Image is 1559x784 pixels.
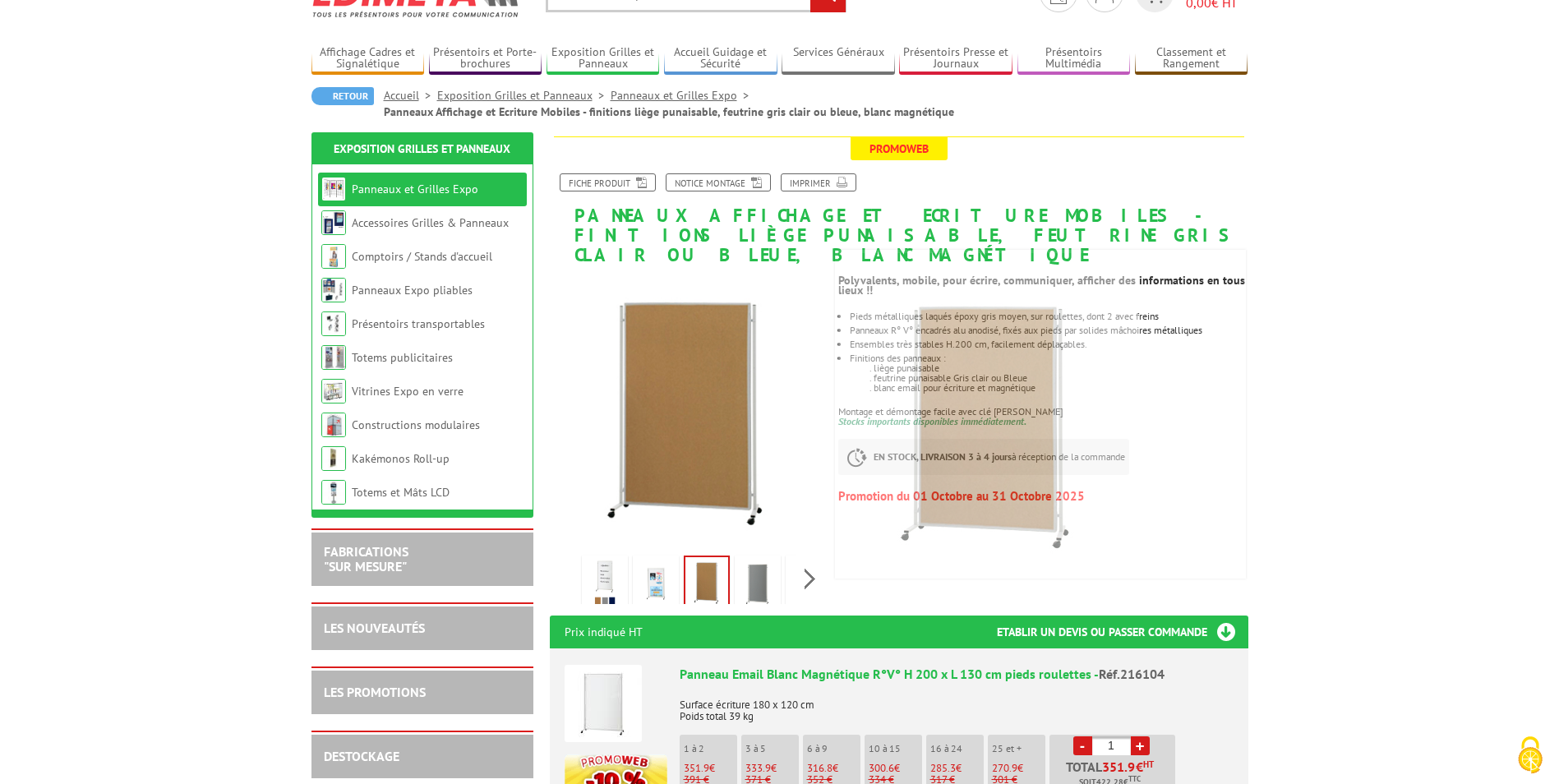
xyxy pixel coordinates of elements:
[352,485,450,500] a: Totems et Mâts LCD
[684,761,709,775] span: 351.9
[321,311,346,336] img: Présentoirs transportables
[802,565,818,593] span: Next
[680,665,1234,684] div: Panneau Email Blanc Magnétique R°V° H 200 x L 130 cm pieds roulettes -
[321,177,346,201] img: Panneaux et Grilles Expo
[352,451,450,466] a: Kakémonos Roll-up
[565,616,643,648] p: Prix indiqué HT
[547,45,660,72] a: Exposition Grilles et Panneaux
[1017,45,1131,72] a: Présentoirs Multimédia
[429,45,542,72] a: Présentoirs et Porte-brochures
[352,215,509,230] a: Accessoires Grilles & Panneaux
[807,761,833,775] span: 316.8
[321,480,346,505] img: Totems et Mâts LCD
[636,559,676,610] img: panneaux_affichage_ecriture_mobiles_216104_1.jpg
[352,182,478,196] a: Panneaux et Grilles Expo
[992,763,1045,774] p: €
[684,743,737,754] p: 1 à 2
[560,173,656,191] a: Fiche produit
[992,743,1045,754] p: 25 et +
[324,748,399,764] a: DESTOCKAGE
[550,274,827,551] img: panneau_liege_pieds_roulettes_216105.jpg
[334,141,510,156] a: Exposition Grilles et Panneaux
[782,45,895,72] a: Services Généraux
[1102,760,1136,773] span: 351.9
[585,559,625,610] img: panneaux_exposition_216104_1.jpg
[321,345,346,370] img: Totems publicitaires
[664,45,777,72] a: Accueil Guidage et Sécurité
[565,665,642,742] img: Panneau Email Blanc Magnétique R°V° H 200 x L 130 cm pieds roulettes
[352,350,453,365] a: Totems publicitaires
[321,446,346,471] img: Kakémonos Roll-up
[807,743,860,754] p: 6 à 9
[321,413,346,437] img: Constructions modulaires
[321,244,346,269] img: Comptoirs / Stands d'accueil
[311,87,374,105] a: Retour
[869,743,922,754] p: 10 à 15
[685,557,728,608] img: panneau_liege_pieds_roulettes_216105.jpg
[745,763,799,774] p: €
[838,275,1138,575] img: panneau_liege_pieds_roulettes_216105.jpg
[869,763,922,774] p: €
[324,543,408,574] a: FABRICATIONS"Sur Mesure"
[807,763,860,774] p: €
[738,559,777,610] img: panneau_feutrine_grise_pieds_roulettes_216106.jpg
[384,88,437,103] a: Accueil
[321,210,346,235] img: Accessoires Grilles & Panneaux
[930,743,984,754] p: 16 à 24
[352,316,485,331] a: Présentoirs transportables
[899,45,1012,72] a: Présentoirs Presse et Journaux
[321,278,346,302] img: Panneaux Expo pliables
[352,283,473,297] a: Panneaux Expo pliables
[1135,45,1248,72] a: Classement et Rangement
[789,559,828,610] img: panneau_feutrine_bleue_pieds_roulettes_216107.jpg
[666,173,771,191] a: Notice Montage
[1510,735,1551,776] img: Cookies (fenêtre modale)
[352,249,492,264] a: Comptoirs / Stands d'accueil
[745,743,799,754] p: 3 à 5
[324,620,425,636] a: LES NOUVEAUTÉS
[352,417,480,432] a: Constructions modulaires
[992,761,1017,775] span: 270.9
[869,761,894,775] span: 300.6
[745,761,771,775] span: 333.9
[384,104,954,120] li: Panneaux Affichage et Ecriture Mobiles - finitions liège punaisable, feutrine gris clair ou bleue...
[611,88,755,103] a: Panneaux et Grilles Expo
[311,45,425,72] a: Affichage Cadres et Signalétique
[321,379,346,404] img: Vitrines Expo en verre
[851,137,948,160] span: Promoweb
[680,688,1234,722] p: Surface écriture 180 x 120 cm Poids total 39 kg
[781,173,856,191] a: Imprimer
[352,384,464,399] a: Vitrines Expo en verre
[1131,736,1150,755] a: +
[1136,760,1143,773] span: €
[437,88,611,103] a: Exposition Grilles et Panneaux
[1099,666,1165,682] span: Réf.216104
[1073,736,1092,755] a: -
[684,763,737,774] p: €
[1143,759,1154,770] sup: HT
[997,616,1248,648] h3: Etablir un devis ou passer commande
[1501,728,1559,784] button: Cookies (fenêtre modale)
[930,761,956,775] span: 285.3
[930,763,984,774] p: €
[1128,774,1141,783] sup: TTC
[324,684,426,700] a: LES PROMOTIONS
